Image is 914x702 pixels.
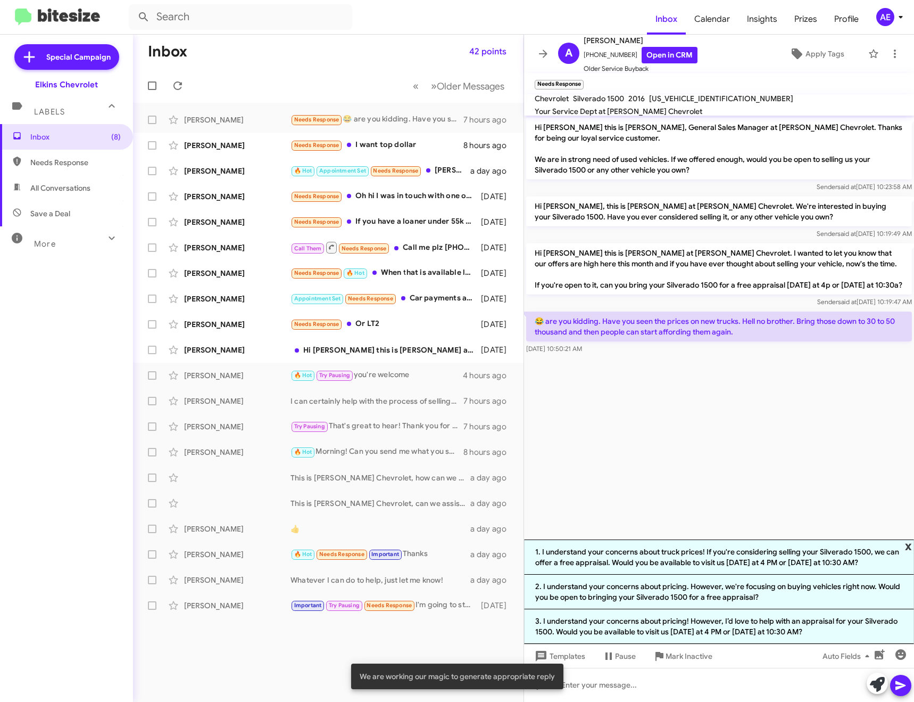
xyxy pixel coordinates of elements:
[184,115,290,125] div: [PERSON_NAME]
[129,4,352,30] input: Search
[290,420,463,432] div: That's great to hear! Thank you for letting me know.
[838,298,857,306] span: said at
[524,647,594,666] button: Templates
[184,396,290,406] div: [PERSON_NAME]
[290,498,470,509] div: This is [PERSON_NAME] Chevrolet, can we assist?
[431,79,437,93] span: »
[817,298,912,306] span: Sender [DATE] 10:19:47 AM
[319,167,366,174] span: Appointment Set
[184,524,290,534] div: [PERSON_NAME]
[837,230,856,238] span: said at
[479,242,515,253] div: [DATE]
[290,396,463,406] div: I can certainly help with the process of selling your vehicle! Let’s schedule an appointment to d...
[469,42,506,61] span: 42 points
[184,370,290,381] div: [PERSON_NAME]
[817,183,912,191] span: Sender [DATE] 10:23:58 AM
[184,217,290,227] div: [PERSON_NAME]
[649,94,793,103] span: [US_VEHICLE_IDENTIFICATION_NUMBER]
[290,524,470,534] div: 👍
[184,140,290,151] div: [PERSON_NAME]
[46,52,111,62] span: Special Campaign
[290,292,479,305] div: Car payments are outrageously high and I'm not interested in high car payments because I have bad...
[319,551,364,558] span: Needs Response
[290,241,479,254] div: Call me plz [PHONE_NUMBER]
[822,647,874,666] span: Auto Fields
[111,132,121,142] span: (8)
[461,42,515,61] button: 42 points
[34,239,56,249] span: More
[184,447,290,458] div: [PERSON_NAME]
[14,44,119,70] a: Special Campaign
[826,4,867,35] a: Profile
[535,80,584,89] small: Needs Response
[290,345,479,355] div: Hi [PERSON_NAME] this is [PERSON_NAME] at [PERSON_NAME] Chevrolet. Just wanted to follow up and m...
[535,107,702,116] span: Your Service Dept at [PERSON_NAME] Chevrolet
[294,116,339,123] span: Needs Response
[290,446,463,458] div: Morning! Can you send me what you sent, nothing came through. My email is [PERSON_NAME][EMAIL_ADD...
[360,671,555,682] span: We are working our magic to generate appropriate reply
[526,312,912,341] p: 😂 are you kidding. Have you seen the prices on new trucks. Hell no brother. Bring those down to 3...
[290,548,470,560] div: Thanks
[479,345,515,355] div: [DATE]
[738,4,786,35] a: Insights
[470,524,515,534] div: a day ago
[294,245,322,252] span: Call Them
[184,166,290,176] div: [PERSON_NAME]
[463,421,515,432] div: 7 hours ago
[294,218,339,225] span: Needs Response
[290,165,470,177] div: [PERSON_NAME], I currently own a 2021 LT [PERSON_NAME] purchased from your dealership. I recently...
[294,423,325,430] span: Try Pausing
[30,157,121,168] span: Needs Response
[479,293,515,304] div: [DATE]
[184,268,290,279] div: [PERSON_NAME]
[470,472,515,483] div: a day ago
[294,551,312,558] span: 🔥 Hot
[342,245,387,252] span: Needs Response
[294,167,312,174] span: 🔥 Hot
[290,318,479,330] div: Or LT2
[837,183,856,191] span: said at
[290,369,463,381] div: you're welcome
[413,79,419,93] span: «
[526,345,582,353] span: [DATE] 10:50:21 AM
[470,498,515,509] div: a day ago
[290,267,479,279] div: When that is available let me know
[479,217,515,227] div: [DATE]
[30,183,90,193] span: All Conversations
[524,575,914,609] li: 2. I understand your concerns about pricing. However, we're focusing on buying vehicles right now...
[290,190,479,202] div: Oh hi I was in touch with one of your team he said he'll let me know when the cheaper model exuin...
[533,647,585,666] span: Templates
[470,575,515,585] div: a day ago
[373,167,418,174] span: Needs Response
[628,94,645,103] span: 2016
[290,472,470,483] div: This is [PERSON_NAME] Chevrolet, how can we assist?
[463,447,515,458] div: 8 hours ago
[479,191,515,202] div: [DATE]
[814,647,882,666] button: Auto Fields
[642,47,697,63] a: Open in CRM
[290,599,479,611] div: I'm going to stop up around 1:30-2 and take a look in person. If we can make a deal, will I be ab...
[294,295,341,302] span: Appointment Set
[535,94,569,103] span: Chevrolet
[479,319,515,330] div: [DATE]
[34,107,65,117] span: Labels
[647,4,686,35] span: Inbox
[584,63,697,74] span: Older Service Buyback
[437,80,504,92] span: Older Messages
[30,132,121,142] span: Inbox
[867,8,902,26] button: AE
[148,43,187,60] h1: Inbox
[526,118,912,179] p: Hi [PERSON_NAME] this is [PERSON_NAME], General Sales Manager at [PERSON_NAME] Chevrolet. Thanks ...
[584,47,697,63] span: [PHONE_NUMBER]
[786,4,826,35] span: Prizes
[30,208,70,219] span: Save a Deal
[184,319,290,330] div: [PERSON_NAME]
[686,4,738,35] a: Calendar
[290,113,463,126] div: 😂 are you kidding. Have you seen the prices on new trucks. Hell no brother. Bring those down to 3...
[346,270,364,276] span: 🔥 Hot
[573,94,624,103] span: Silverado 1500
[463,396,515,406] div: 7 hours ago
